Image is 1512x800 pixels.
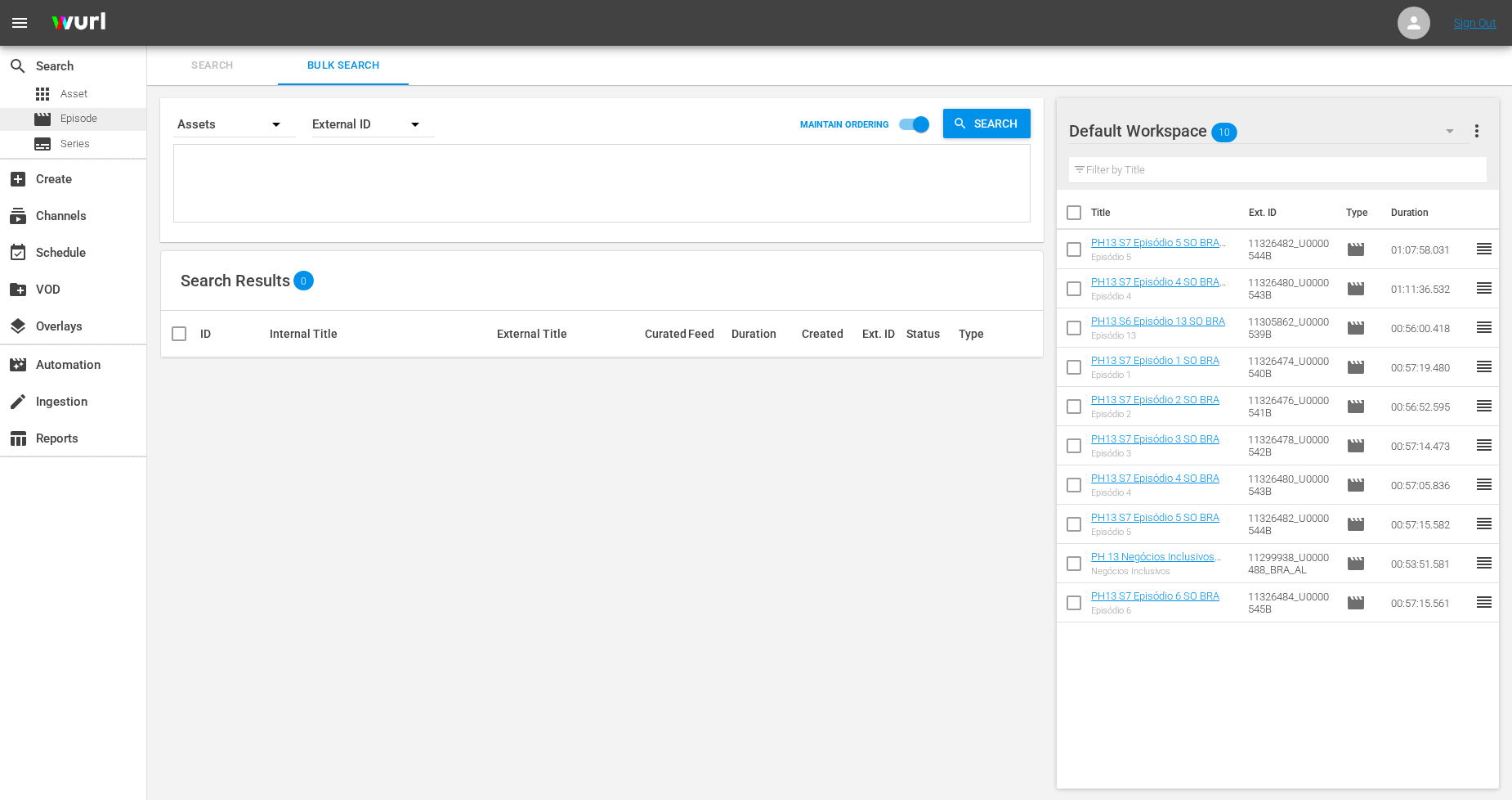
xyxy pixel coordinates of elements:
[1474,357,1494,376] span: reorder
[1241,308,1340,348] td: 11305862_U0000539B
[1346,318,1366,338] span: Episode
[1467,121,1487,141] span: more_vert
[1385,269,1474,308] td: 01:11:36.532
[1091,527,1219,537] div: Episódio 5
[1091,354,1219,366] a: PH13 S7 Episódio 1 SO BRA
[906,327,954,340] div: Status
[497,327,640,340] div: External Title
[1346,436,1366,456] span: Episode
[1346,279,1366,299] span: Episode
[60,136,90,152] span: Series
[1346,240,1366,259] span: Episode
[1091,488,1219,498] div: Episódio 4
[1385,426,1474,465] td: 00:57:14.473
[1474,553,1494,573] span: reorder
[1474,435,1494,455] span: reorder
[181,271,290,290] span: Search Results
[8,206,28,226] span: Channels
[1091,370,1219,380] div: Episódio 1
[1385,387,1474,426] td: 00:56:52.595
[1385,465,1474,505] td: 00:57:05.836
[1346,515,1366,534] span: Episode
[8,243,28,263] span: Schedule
[200,327,265,340] div: ID
[1381,190,1479,236] th: Duration
[10,13,29,33] span: menu
[8,355,28,375] span: Automation
[862,327,901,340] div: Ext. ID
[1385,544,1474,583] td: 00:53:51.581
[173,101,296,147] div: Assets
[1211,115,1237,150] span: 10
[1091,276,1226,300] a: PH13 S7 Episódio 4 SO BRA DUP1
[1091,433,1219,445] a: PH13 S7 Episódio 3 SO BRA
[8,56,28,76] span: Search
[1474,514,1494,533] span: reorder
[33,110,52,129] span: Episode
[1385,583,1474,622] td: 00:57:15.561
[1346,593,1366,613] span: Episode
[1454,16,1496,29] a: Sign Out
[1336,190,1381,236] th: Type
[1091,448,1219,459] div: Episódio 3
[270,327,491,340] div: Internal Title
[1474,239,1494,258] span: reorder
[802,327,858,340] div: Created
[33,84,52,104] span: Asset
[8,429,28,448] span: Reports
[1091,551,1221,575] a: PH 13 Negócios Inclusivos BoSTB 03 - SO BRA
[1091,409,1219,420] div: Episódio 2
[1385,505,1474,544] td: 00:57:15.582
[1091,511,1219,524] a: PH13 S7 Episódio 5 SO BRA
[1239,190,1336,236] th: Ext. ID
[1474,278,1494,298] span: reorder
[1091,291,1234,302] div: Episódio 4
[8,392,28,411] span: Ingestion
[1241,426,1340,465] td: 11326478_U0000542B
[645,327,683,340] div: Curated
[1346,397,1366,416] span: Episode
[157,56,268,75] span: Search
[1241,387,1340,426] td: 11326476_U0000541B
[1241,269,1340,308] td: 11326480_U0000543B
[688,327,727,340] div: Feed
[1091,315,1225,327] a: PH13 S6 Episódio 13 SO BRA
[8,317,28,336] span: Overlays
[1474,317,1494,337] span: reorder
[1385,230,1474,269] td: 01:07:58.031
[1091,566,1234,577] div: Negócios Inclusivos
[1091,605,1219,616] div: Episódio 6
[1346,475,1366,495] span: Episode
[1474,592,1494,612] span: reorder
[1241,230,1340,269] td: 11326482_U0000544B
[1474,396,1494,416] span: reorder
[1091,190,1239,236] th: Title
[1069,108,1470,154] div: Default Workspace
[1241,505,1340,544] td: 11326482_U0000544B
[8,280,28,299] span: VOD
[1385,348,1474,387] td: 00:57:19.480
[1241,583,1340,622] td: 11326484_U0000545B
[1091,472,1219,484] a: PH13 S7 Episódio 4 SO BRA
[1091,330,1225,341] div: Episódio 13
[288,56,399,75] span: Bulk Search
[1091,590,1219,602] a: PH13 S7 Episódio 6 SO BRA
[968,109,1031,138] span: Search
[943,109,1031,138] button: Search
[1241,544,1340,583] td: 11299938_U0000488_BRA_AL
[60,110,97,127] span: Episode
[1241,348,1340,387] td: 11326474_U0000540B
[1385,308,1474,348] td: 00:56:00.418
[8,169,28,189] span: Create
[1467,111,1487,151] button: more_vert
[293,275,314,286] span: 0
[731,327,796,340] div: Duration
[33,134,52,154] span: Series
[1346,357,1366,377] span: Episode
[959,327,989,340] div: Type
[312,101,435,147] div: External ID
[1474,474,1494,494] span: reorder
[800,119,889,130] p: MAINTAIN ORDERING
[39,4,118,43] img: ans4CAIJ8jUAAAAAAAAAAAAAAAAAAAAAAAAgQb4GAAAAAAAAAAAAAAAAAAAAAAAAJMjXAAAAAAAAAAAAAAAAAAAAAAAAgAT5G...
[1346,554,1366,573] span: Episode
